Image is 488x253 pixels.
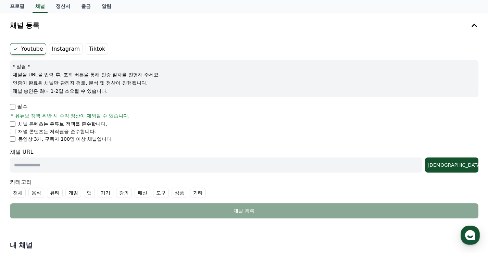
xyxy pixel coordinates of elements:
[88,196,132,213] a: 설정
[13,71,476,78] p: 채널을 URL을 입력 후, 조회 버튼을 통해 인증 절차를 진행해 주세요.
[10,103,28,111] p: 필수
[18,121,107,127] p: 채널 콘텐츠는 유튜브 정책을 준수합니다.
[10,178,478,198] div: 카테고리
[2,196,45,213] a: 홈
[86,43,108,55] label: Tiktok
[18,128,96,135] p: 채널 콘텐츠는 저작권을 준수합니다.
[24,207,465,214] div: 채널 등록
[84,188,95,198] label: 앱
[63,207,71,212] span: 대화
[116,188,132,198] label: 강의
[172,188,187,198] label: 상품
[135,188,150,198] label: 패션
[10,43,46,55] label: Youtube
[106,206,114,212] span: 설정
[45,196,88,213] a: 대화
[13,88,476,94] p: 채널 승인은 최대 1-2일 소요될 수 있습니다.
[10,188,26,198] label: 전체
[28,188,44,198] label: 음식
[7,16,481,35] button: 채널 등록
[153,188,169,198] label: 도구
[47,188,63,198] label: 뷰티
[190,188,206,198] label: 기타
[13,79,476,86] p: 인증이 완료된 채널만 관리자 검토, 분석 및 정산이 진행됩니다.
[18,136,113,142] p: 동영상 3개, 구독자 100명 이상 채널입니다.
[425,157,478,173] button: [DEMOGRAPHIC_DATA]
[65,188,81,198] label: 게임
[11,112,130,119] span: * 유튜브 정책 위반 시 수익 정산이 제외될 수 있습니다.
[428,162,476,168] div: [DEMOGRAPHIC_DATA]
[10,148,478,173] div: 채널 URL
[10,240,478,250] h4: 내 채널
[22,206,26,212] span: 홈
[10,203,478,218] button: 채널 등록
[10,22,40,29] h4: 채널 등록
[49,43,83,55] label: Instagram
[98,188,113,198] label: 기기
